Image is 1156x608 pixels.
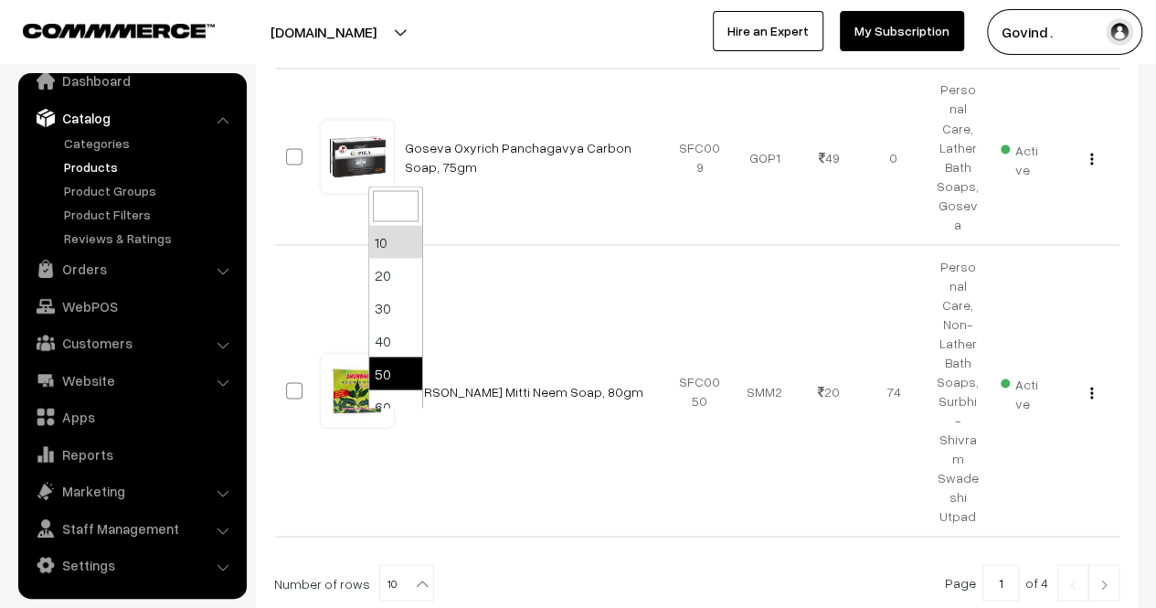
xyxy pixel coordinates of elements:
a: Dashboard [23,64,240,97]
img: Left [1065,579,1081,590]
a: Orders [23,252,240,285]
a: Settings [23,549,240,581]
li: 20 [369,258,422,291]
img: COMMMERCE [23,24,215,37]
a: Catalog [23,101,240,134]
span: Active [1001,369,1044,412]
a: Products [59,157,240,176]
span: of 4 [1025,574,1048,590]
a: WebPOS [23,290,240,323]
button: Govind . [987,9,1142,55]
a: Product Groups [59,181,240,200]
span: Active [1001,135,1044,178]
a: Reviews & Ratings [59,229,240,248]
a: Customers [23,326,240,359]
td: GOP1 [732,69,797,245]
a: Reports [23,438,240,471]
td: 20 [797,245,862,537]
a: Marketing [23,475,240,507]
li: 10 [369,225,422,258]
span: 10 [379,564,434,601]
img: Right [1096,579,1112,590]
td: 74 [861,245,926,537]
span: Number of rows [274,573,370,592]
li: 60 [369,389,422,422]
a: [PERSON_NAME] Mitti Neem Soap, 80gm [405,383,643,399]
span: Page [945,574,976,590]
td: SMM2 [732,245,797,537]
a: COMMMERCE [23,18,183,40]
a: Product Filters [59,205,240,224]
a: Website [23,364,240,397]
img: user [1106,18,1133,46]
li: 30 [369,291,422,324]
li: 40 [369,324,422,357]
a: Staff Management [23,512,240,545]
td: 49 [797,69,862,245]
li: 50 [369,357,422,389]
td: Personal Care, Lather Bath Soaps, Goseva [926,69,991,245]
td: 0 [861,69,926,245]
img: Menu [1090,153,1093,165]
a: Hire an Expert [713,11,823,51]
img: Menu [1090,387,1093,399]
a: Apps [23,400,240,433]
td: SFC0050 [668,245,733,537]
span: 10 [380,565,433,602]
td: SFC009 [668,69,733,245]
a: My Subscription [840,11,964,51]
button: [DOMAIN_NAME] [207,9,440,55]
td: Personal Care, Non-Lather Bath Soaps, Surbhi - Shivram Swadeshi Utpad [926,245,991,537]
a: Goseva Oxyrich Panchagavya Carbon Soap, 75gm [405,139,631,174]
a: Categories [59,133,240,153]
